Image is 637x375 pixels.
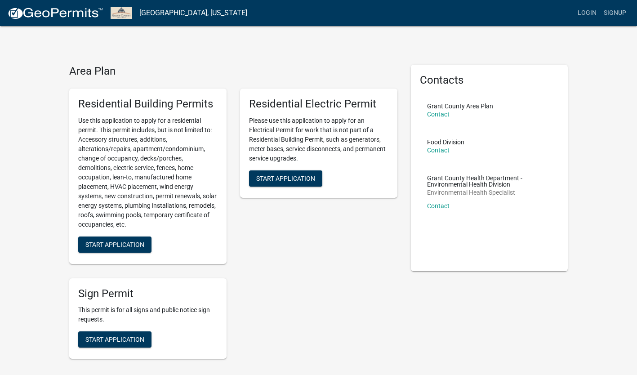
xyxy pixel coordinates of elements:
p: Use this application to apply for a residential permit. This permit includes, but is not limited ... [78,116,218,229]
a: Signup [600,4,630,22]
a: [GEOGRAPHIC_DATA], [US_STATE] [139,5,247,21]
p: This permit is for all signs and public notice sign requests. [78,305,218,324]
p: Please use this application to apply for an Electrical Permit for work that is not part of a Resi... [249,116,388,163]
a: Contact [427,202,450,210]
span: Start Application [85,241,144,248]
img: Grant County, Indiana [111,7,132,19]
h5: Residential Electric Permit [249,98,388,111]
p: Grant County Area Plan [427,103,493,109]
button: Start Application [249,170,322,187]
a: Login [574,4,600,22]
a: Contact [427,111,450,118]
button: Start Application [78,237,151,253]
span: Start Application [256,174,315,182]
h5: Residential Building Permits [78,98,218,111]
span: Start Application [85,336,144,343]
a: Contact [427,147,450,154]
p: Grant County Health Department - Environmental Health Division [427,175,552,187]
h5: Contacts [420,74,559,87]
h5: Sign Permit [78,287,218,300]
p: Environmental Health Specialist [427,189,552,196]
h4: Area Plan [69,65,397,78]
p: Food Division [427,139,464,145]
button: Start Application [78,331,151,348]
